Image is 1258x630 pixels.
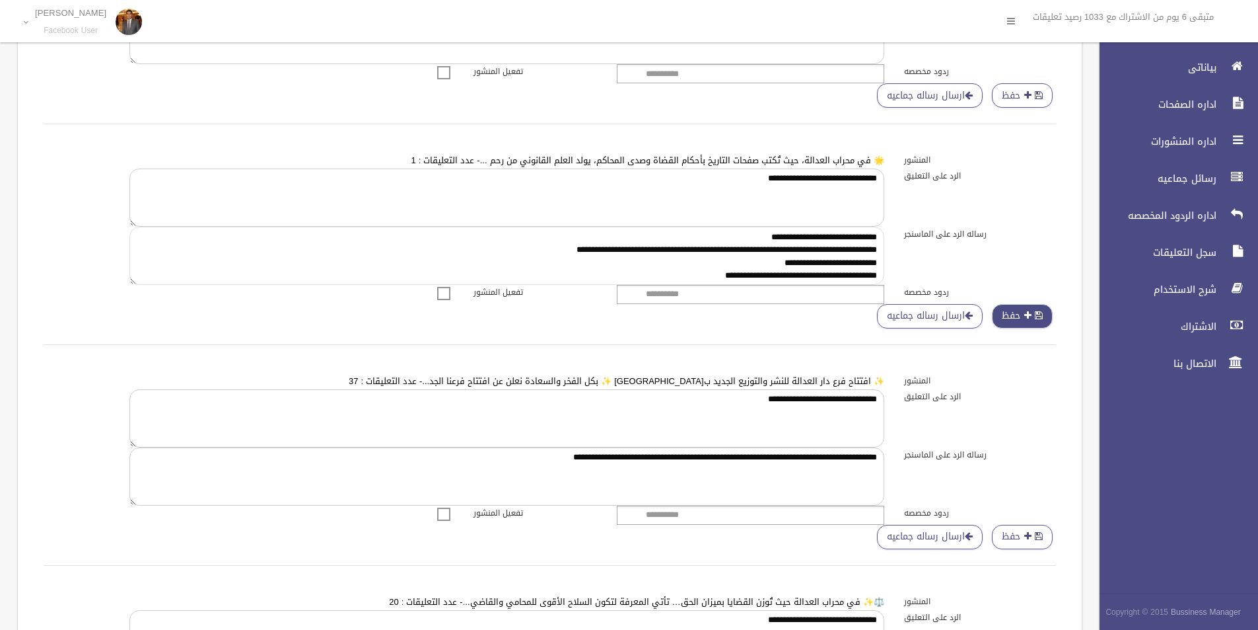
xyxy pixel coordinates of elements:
label: الرد على التعليق [894,169,1066,183]
a: سجل التعليقات [1088,238,1258,267]
label: المنشور [894,374,1066,388]
span: Copyright © 2015 [1105,605,1168,619]
label: ردود مخصصه [894,506,1066,520]
span: شرح الاستخدام [1088,283,1220,296]
a: ارسال رساله جماعيه [877,525,983,549]
span: سجل التعليقات [1088,246,1220,259]
span: اداره الردود المخصصه [1088,209,1220,222]
a: ✨ افتتاح فرع دار العدالة للنشر والتوزيع الجديد ب[GEOGRAPHIC_DATA] ✨ بكل الفخر والسعادة نعلن عن اف... [349,373,884,389]
label: رساله الرد على الماسنجر [894,448,1066,462]
label: ردود مخصصه [894,285,1066,299]
a: الاتصال بنا [1088,349,1258,378]
a: بياناتى [1088,53,1258,82]
span: رسائل جماعيه [1088,172,1220,185]
label: تفعيل المنشور [464,285,635,299]
a: ⚖️✨ في محراب العدالة حيث تُوزن القضايا بميزان الحق… تأتي المعرفة لتكون السلاح الأقوى للمحامي والق... [389,594,884,610]
button: حفظ [992,83,1053,108]
label: الرد على التعليق [894,610,1066,625]
label: تفعيل المنشور [464,64,635,79]
label: تفعيل المنشور [464,506,635,520]
a: ارسال رساله جماعيه [877,83,983,108]
small: Facebook User [35,26,106,36]
a: رسائل جماعيه [1088,164,1258,193]
button: حفظ [992,304,1053,329]
a: ارسال رساله جماعيه [877,304,983,329]
span: الاتصال بنا [1088,357,1220,370]
a: اداره المنشورات [1088,127,1258,156]
label: المنشور [894,153,1066,167]
a: اداره الصفحات [1088,90,1258,119]
a: اداره الردود المخصصه [1088,201,1258,230]
label: رساله الرد على الماسنجر [894,227,1066,241]
label: المنشور [894,594,1066,609]
span: اداره المنشورات [1088,135,1220,148]
label: ردود مخصصه [894,64,1066,79]
p: [PERSON_NAME] [35,8,106,18]
span: الاشتراك [1088,320,1220,333]
span: بياناتى [1088,61,1220,74]
label: الرد على التعليق [894,389,1066,404]
span: اداره الصفحات [1088,98,1220,111]
a: الاشتراك [1088,312,1258,341]
strong: Bussiness Manager [1171,605,1241,619]
a: 🌟 في محراب العدالة، حيث تُكتب صفحات التاريخ بأحكام القضاة وصدى المحاكم، يولد العلم القانوني من رح... [411,152,884,169]
button: حفظ [992,525,1053,549]
a: شرح الاستخدام [1088,275,1258,304]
